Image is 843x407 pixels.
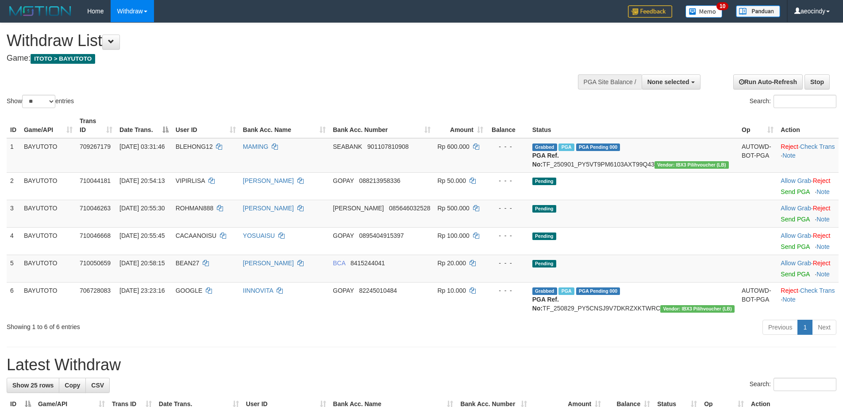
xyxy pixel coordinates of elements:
span: Show 25 rows [12,382,54,389]
img: MOTION_logo.png [7,4,74,18]
span: · [781,205,812,212]
td: TF_250829_PY5CNSJ9V7DKRZXKTWRC [529,282,738,316]
span: Copy 088213958336 to clipboard [359,177,400,184]
a: Send PGA [781,271,809,278]
a: Send PGA [781,188,809,195]
th: Balance [487,113,529,138]
span: Pending [532,205,556,213]
td: 2 [7,172,20,200]
a: Check Trans [800,287,835,294]
a: Previous [762,320,798,335]
td: 6 [7,282,20,316]
td: AUTOWD-BOT-PGA [738,138,777,173]
span: BEAN27 [176,260,200,267]
span: Pending [532,233,556,240]
a: Note [816,243,830,250]
td: · · [777,138,839,173]
a: Allow Grab [781,260,811,267]
th: Action [777,113,839,138]
span: Rp 10.000 [438,287,466,294]
td: · [777,200,839,227]
td: BAYUTOTO [20,227,76,255]
span: Rp 20.000 [438,260,466,267]
a: [PERSON_NAME] [243,260,294,267]
a: Reject [813,177,831,184]
h1: Withdraw List [7,32,553,50]
a: Reject [781,287,798,294]
th: Date Trans.: activate to sort column descending [116,113,172,138]
th: Amount: activate to sort column ascending [434,113,487,138]
img: Button%20Memo.svg [685,5,723,18]
a: Send PGA [781,243,809,250]
span: Rp 500.000 [438,205,470,212]
span: Pending [532,178,556,185]
td: · [777,255,839,282]
td: TF_250901_PY5VT9PM6103AXT99Q43 [529,138,738,173]
a: Next [812,320,836,335]
a: Reject [813,205,831,212]
span: [DATE] 23:23:16 [119,287,165,294]
span: Vendor URL: https://dashboard.q2checkout.com/secure [654,161,729,169]
span: None selected [647,78,689,85]
a: Check Trans [800,143,835,150]
a: [PERSON_NAME] [243,177,294,184]
span: PGA Pending [576,143,620,151]
a: MAMING [243,143,269,150]
td: BAYUTOTO [20,200,76,227]
input: Search: [774,378,836,391]
span: 710044181 [80,177,111,184]
span: Copy 085646032528 to clipboard [389,205,430,212]
div: - - - [490,259,525,267]
span: ROHMAN888 [176,205,214,212]
span: ITOTO > BAYUTOTO [31,54,95,64]
a: Reject [813,260,831,267]
span: BLEHONG12 [176,143,213,150]
span: Rp 600.000 [438,143,470,150]
a: [PERSON_NAME] [243,205,294,212]
b: PGA Ref. No: [532,152,559,168]
span: [DATE] 20:54:13 [119,177,165,184]
div: - - - [490,231,525,240]
span: CACAANOISU [176,232,217,239]
div: - - - [490,286,525,295]
a: Send PGA [781,216,809,223]
span: [DATE] 03:31:46 [119,143,165,150]
span: 710046263 [80,205,111,212]
span: [PERSON_NAME] [333,205,384,212]
a: Reject [813,232,831,239]
th: Game/API: activate to sort column ascending [20,113,76,138]
span: 10 [716,2,728,10]
span: 710046668 [80,232,111,239]
select: Showentries [22,95,55,108]
span: GOPAY [333,232,354,239]
span: GOOGLE [176,287,203,294]
a: Allow Grab [781,177,811,184]
span: Copy 8415244041 to clipboard [350,260,385,267]
span: Marked by aeocindy [558,143,574,151]
td: 4 [7,227,20,255]
a: YOSUAISU [243,232,275,239]
th: ID [7,113,20,138]
a: 1 [797,320,812,335]
a: Note [782,296,796,303]
h4: Game: [7,54,553,63]
a: Note [816,188,830,195]
span: Vendor URL: https://dashboard.q2checkout.com/secure [660,305,735,313]
td: 1 [7,138,20,173]
td: 3 [7,200,20,227]
th: Trans ID: activate to sort column ascending [76,113,116,138]
span: Copy 82245010484 to clipboard [359,287,397,294]
span: Rp 50.000 [438,177,466,184]
span: GOPAY [333,177,354,184]
a: Stop [805,74,830,89]
span: PGA Pending [576,287,620,295]
span: SEABANK [333,143,362,150]
span: [DATE] 20:55:30 [119,205,165,212]
td: · [777,172,839,200]
img: Feedback.jpg [628,5,672,18]
th: Op: activate to sort column ascending [738,113,777,138]
a: Run Auto-Refresh [733,74,803,89]
span: 706728083 [80,287,111,294]
td: BAYUTOTO [20,282,76,316]
th: Status [529,113,738,138]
